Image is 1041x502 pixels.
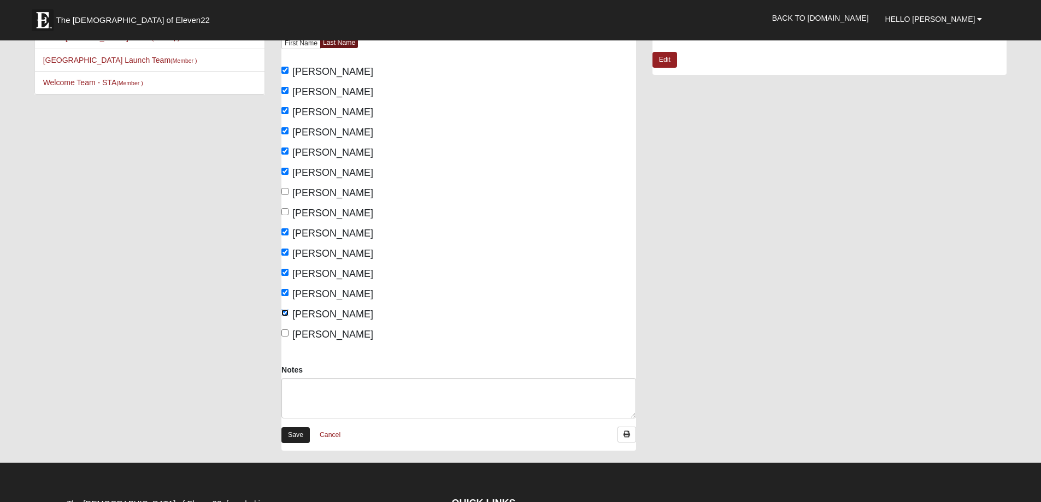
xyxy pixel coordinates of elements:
a: Last Name [320,38,358,48]
a: Cancel [313,427,348,444]
a: The [DEMOGRAPHIC_DATA] of Eleven22 [26,4,245,31]
input: [PERSON_NAME] [281,309,289,316]
span: [PERSON_NAME] [292,107,373,117]
input: [PERSON_NAME] [281,249,289,256]
img: Eleven22 logo [32,9,54,31]
a: First Name [281,38,321,49]
span: The [DEMOGRAPHIC_DATA] of Eleven22 [56,15,210,26]
input: [PERSON_NAME] [281,289,289,296]
input: [PERSON_NAME] [281,329,289,336]
span: [PERSON_NAME] [292,329,373,340]
small: (Member ) [170,57,197,64]
span: [PERSON_NAME] [292,309,373,320]
span: [PERSON_NAME] [292,288,373,299]
a: [GEOGRAPHIC_DATA] Launch Team(Member ) [43,56,197,64]
span: [PERSON_NAME] [292,208,373,218]
a: Print Attendance Roster [617,427,636,442]
input: [PERSON_NAME] [281,67,289,74]
span: [PERSON_NAME] [292,167,373,178]
input: [PERSON_NAME] [281,147,289,155]
input: [PERSON_NAME] [281,228,289,235]
a: Hello [PERSON_NAME] [877,5,991,33]
input: [PERSON_NAME] [281,168,289,175]
a: Save [281,427,310,443]
a: Edit [652,52,677,68]
input: [PERSON_NAME] [281,188,289,195]
input: [PERSON_NAME] [281,87,289,94]
span: [PERSON_NAME] [292,187,373,198]
span: [PERSON_NAME] [292,86,373,97]
span: Hello [PERSON_NAME] [885,15,975,23]
span: [PERSON_NAME] [292,66,373,77]
input: [PERSON_NAME] [281,127,289,134]
span: [PERSON_NAME] [292,248,373,259]
span: [PERSON_NAME] [292,228,373,239]
label: Notes [281,364,303,375]
span: [PERSON_NAME] [292,147,373,158]
span: [PERSON_NAME] [292,268,373,279]
input: [PERSON_NAME] [281,269,289,276]
a: Back to [DOMAIN_NAME] [764,4,877,32]
a: Welcome Team - STA(Member ) [43,78,143,87]
span: [PERSON_NAME] [292,127,373,138]
input: [PERSON_NAME] [281,107,289,114]
input: [PERSON_NAME] [281,208,289,215]
small: (Member ) [116,80,143,86]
